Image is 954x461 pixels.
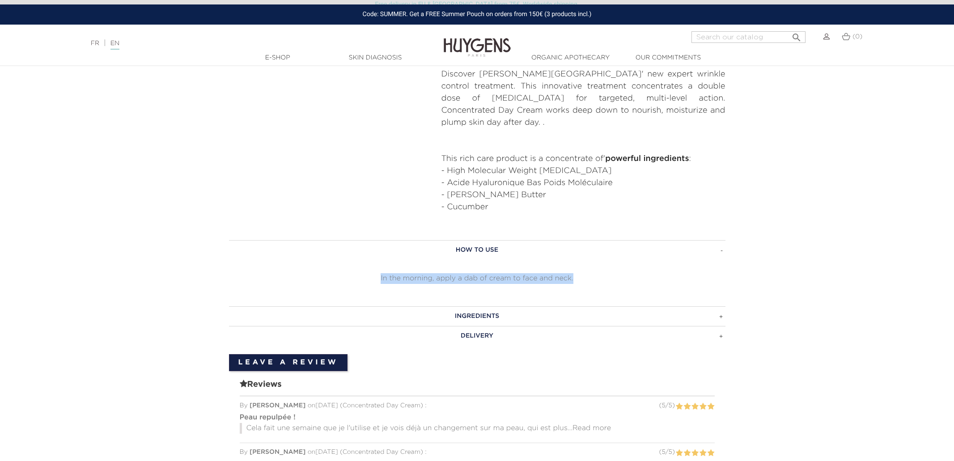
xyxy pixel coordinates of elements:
a: Organic Apothecary [526,53,615,63]
p: This rich care product is a concentrate of' : [441,153,725,165]
img: Huygens [444,24,511,58]
span: 5 [661,449,665,455]
a: E-Shop [233,53,322,63]
strong: powerful ingredients [605,155,689,163]
div: ( / ) [659,401,674,410]
label: 5 [707,448,715,459]
li: - High Molecular Weight [MEDICAL_DATA] [441,165,725,177]
label: 1 [675,448,683,459]
span: (0) [852,34,862,40]
input: Search [691,31,806,43]
a: Skin Diagnosis [331,53,420,63]
li: - Acide Hyaluronique Bas Poids Moléculaire [441,177,725,189]
div: | [86,38,391,49]
p: Discover [PERSON_NAME][GEOGRAPHIC_DATA]' new expert wrinkle control treatment. This innovative tr... [441,68,725,129]
a: Leave a review [229,354,348,371]
strong: Peau repulpée ! [240,414,296,421]
label: 4 [699,448,707,459]
p: Cela fait une semaine que je l'utilise et je vois déjà un changement sur ma peau, qui est plus... [240,423,715,434]
label: 3 [691,448,699,459]
span: 5 [668,402,672,409]
p: In the morning, apply a dab of cream to face and neck. [229,273,725,284]
a: How to use [229,240,725,260]
a: Delivery [229,326,725,346]
div: ( / ) [659,448,674,457]
span: Concentrated Day Cream [343,402,420,409]
span: [PERSON_NAME] [250,449,306,455]
li: - [PERSON_NAME] Butter [441,189,725,201]
span: Reviews [240,378,715,396]
div: By on [DATE] ( ) : [240,448,715,457]
span: 5 [668,449,672,455]
a: Our commitments [623,53,713,63]
a: FR [91,40,99,47]
label: 2 [683,448,691,459]
span: Concentrated Day Cream [343,449,420,455]
div: By on [DATE] ( ) : [240,401,715,410]
label: 5 [707,401,715,412]
span: [PERSON_NAME] [250,402,306,409]
label: 3 [691,401,699,412]
button:  [789,29,805,41]
label: 1 [675,401,683,412]
label: 2 [683,401,691,412]
a: EN [110,40,119,50]
span: 5 [661,402,665,409]
span: Read more [572,425,611,432]
i:  [791,30,802,40]
a: Ingredients [229,306,725,326]
li: - Cucumber [441,201,725,213]
label: 4 [699,401,707,412]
